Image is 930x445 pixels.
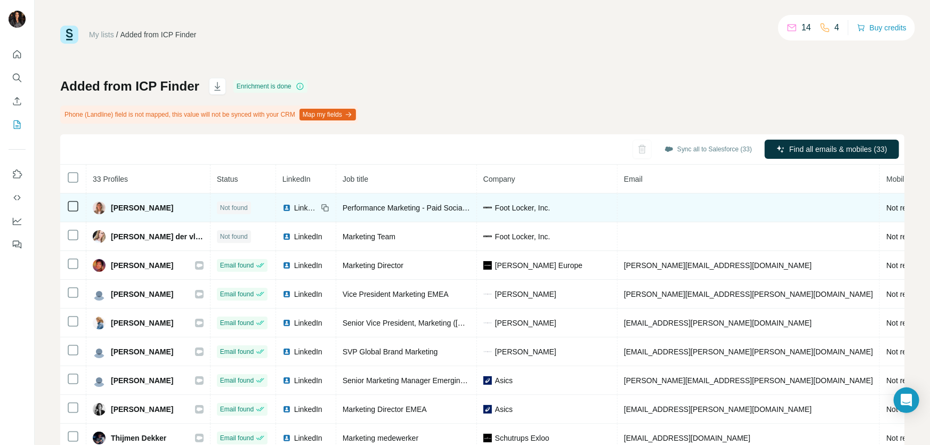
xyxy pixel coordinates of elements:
[111,318,173,328] span: [PERSON_NAME]
[657,141,759,157] button: Sync all to Salesforce (33)
[111,260,173,271] span: [PERSON_NAME]
[60,106,358,124] div: Phone (Landline) field is not mapped, this value will not be synced with your CRM
[483,347,492,356] img: company-logo
[9,235,26,254] button: Feedback
[624,405,812,414] span: [EMAIL_ADDRESS][PERSON_NAME][DOMAIN_NAME]
[93,403,106,416] img: Avatar
[111,289,173,300] span: [PERSON_NAME]
[789,144,887,155] span: Find all emails & mobiles (33)
[857,20,907,35] button: Buy credits
[9,212,26,231] button: Dashboard
[483,261,492,270] img: company-logo
[93,317,106,329] img: Avatar
[294,289,322,300] span: LinkedIn
[89,30,114,39] a: My lists
[343,319,700,327] span: Senior Vice President, Marketing ([GEOGRAPHIC_DATA], [GEOGRAPHIC_DATA], [GEOGRAPHIC_DATA])
[343,204,505,212] span: Performance Marketing - Paid Social Coordinator
[93,374,106,387] img: Avatar
[495,346,556,357] span: [PERSON_NAME]
[93,345,106,358] img: Avatar
[483,236,492,237] img: company-logo
[220,232,248,241] span: Not found
[294,375,322,386] span: LinkedIn
[93,259,106,272] img: Avatar
[9,188,26,207] button: Use Surfe API
[282,319,291,327] img: LinkedIn logo
[60,26,78,44] img: Surfe Logo
[111,375,173,386] span: [PERSON_NAME]
[111,346,173,357] span: [PERSON_NAME]
[483,376,492,385] img: company-logo
[282,261,291,270] img: LinkedIn logo
[495,203,551,213] span: Foot Locker, Inc.
[9,45,26,64] button: Quick start
[282,175,311,183] span: LinkedIn
[93,230,106,243] img: Avatar
[220,433,254,443] span: Email found
[220,347,254,357] span: Email found
[282,405,291,414] img: LinkedIn logo
[483,290,492,298] img: company-logo
[282,347,291,356] img: LinkedIn logo
[624,290,874,298] span: [PERSON_NAME][EMAIL_ADDRESS][PERSON_NAME][DOMAIN_NAME]
[111,433,166,443] span: Thijmen Dekker
[9,68,26,87] button: Search
[282,204,291,212] img: LinkedIn logo
[343,261,403,270] span: Marketing Director
[120,29,197,40] div: Added from ICP Finder
[343,290,449,298] span: Vice President Marketing EMEA
[294,346,322,357] span: LinkedIn
[483,319,492,327] img: company-logo
[624,376,874,385] span: [PERSON_NAME][EMAIL_ADDRESS][PERSON_NAME][DOMAIN_NAME]
[111,203,173,213] span: [PERSON_NAME]
[294,404,322,415] span: LinkedIn
[233,80,308,93] div: Enrichment is done
[282,232,291,241] img: LinkedIn logo
[93,175,128,183] span: 33 Profiles
[624,175,643,183] span: Email
[343,347,438,356] span: SVP Global Brand Marketing
[495,289,556,300] span: [PERSON_NAME]
[282,290,291,298] img: LinkedIn logo
[60,78,199,95] h1: Added from ICP Finder
[220,318,254,328] span: Email found
[624,261,812,270] span: [PERSON_NAME][EMAIL_ADDRESS][DOMAIN_NAME]
[220,404,254,414] span: Email found
[9,165,26,184] button: Use Surfe on LinkedIn
[294,231,322,242] span: LinkedIn
[116,29,118,40] li: /
[765,140,899,159] button: Find all emails & mobiles (33)
[220,289,254,299] span: Email found
[111,231,204,242] span: [PERSON_NAME] der vlist
[343,376,493,385] span: Senior Marketing Manager Emerging Markets
[624,434,750,442] span: [EMAIL_ADDRESS][DOMAIN_NAME]
[483,405,492,414] img: company-logo
[886,175,908,183] span: Mobile
[343,434,418,442] span: Marketing medewerker
[217,175,238,183] span: Status
[220,261,254,270] span: Email found
[294,318,322,328] span: LinkedIn
[495,318,556,328] span: [PERSON_NAME]
[343,175,368,183] span: Job title
[343,405,427,414] span: Marketing Director EMEA
[294,433,322,443] span: LinkedIn
[624,319,812,327] span: [EMAIL_ADDRESS][PERSON_NAME][DOMAIN_NAME]
[93,201,106,214] img: Avatar
[495,404,513,415] span: Asics
[294,203,318,213] span: LinkedIn
[343,232,395,241] span: Marketing Team
[483,434,492,442] img: company-logo
[495,433,549,443] span: Schutrups Exloo
[111,404,173,415] span: [PERSON_NAME]
[282,376,291,385] img: LinkedIn logo
[9,115,26,134] button: My lists
[9,11,26,28] img: Avatar
[282,434,291,442] img: LinkedIn logo
[93,432,106,444] img: Avatar
[495,260,583,271] span: [PERSON_NAME] Europe
[802,21,811,34] p: 14
[294,260,322,271] span: LinkedIn
[624,347,874,356] span: [EMAIL_ADDRESS][PERSON_NAME][PERSON_NAME][DOMAIN_NAME]
[483,207,492,208] img: company-logo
